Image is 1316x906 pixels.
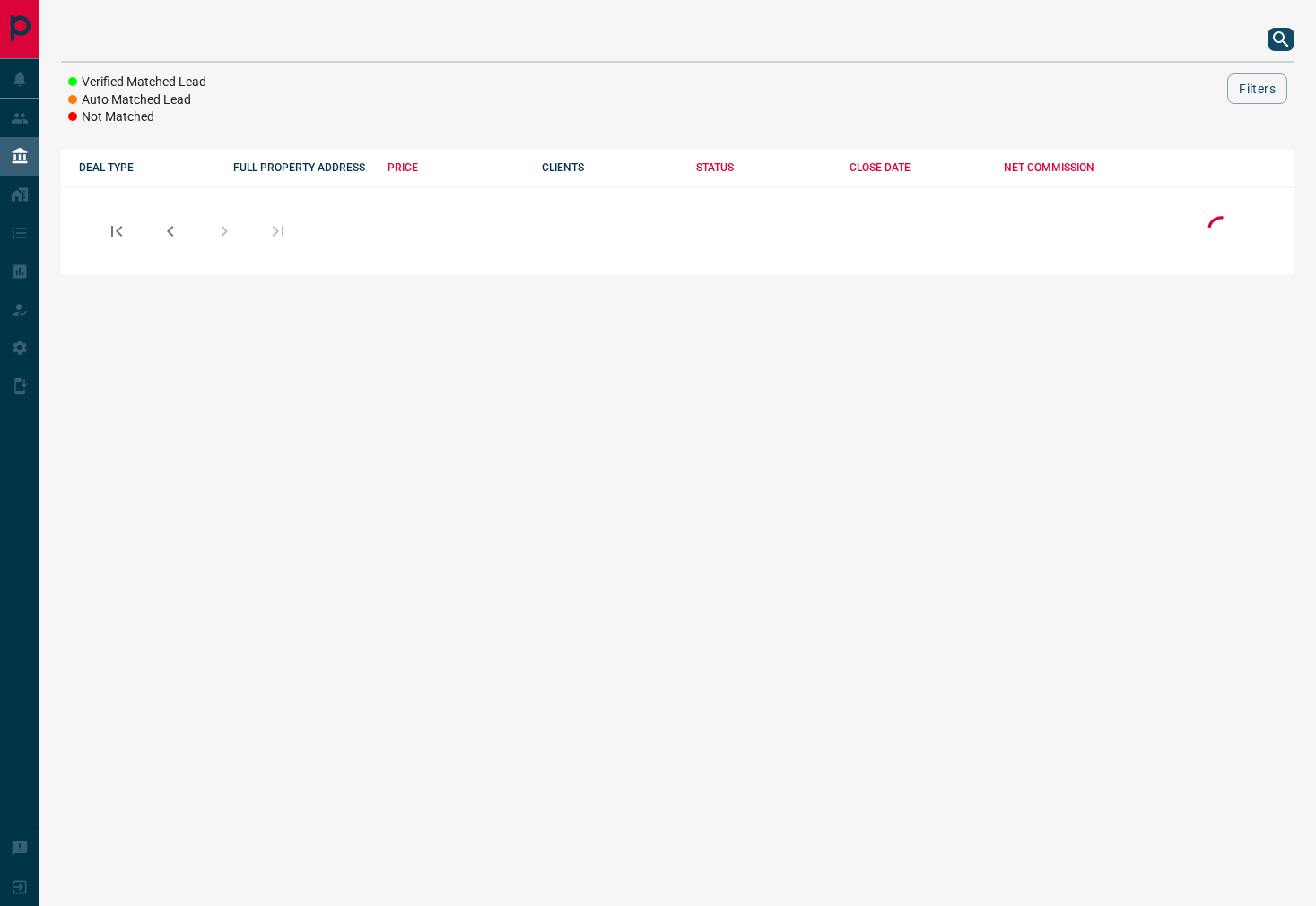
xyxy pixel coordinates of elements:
li: Verified Matched Lead [68,73,206,91]
li: Auto Matched Lead [68,91,206,109]
div: Loading [1203,211,1239,250]
div: STATUS [696,161,832,174]
div: NET COMMISSION [1004,161,1140,174]
div: PRICE [388,161,524,174]
div: DEAL TYPE [79,161,215,174]
div: CLOSE DATE [850,161,986,174]
div: CLIENTS [542,161,678,174]
li: Not Matched [68,108,206,126]
div: FULL PROPERTY ADDRESS [233,161,370,174]
button: search button [1268,28,1294,51]
button: Filters [1227,73,1287,104]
